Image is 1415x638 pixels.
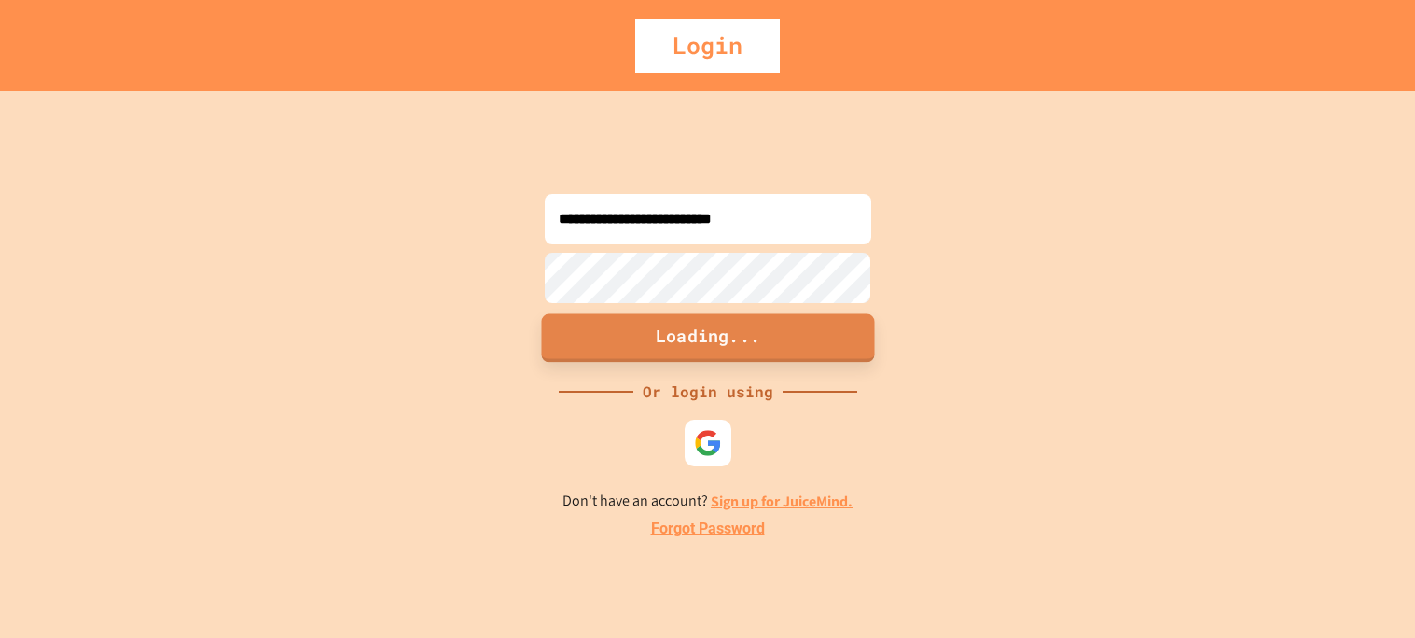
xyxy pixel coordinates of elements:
[694,429,722,457] img: google-icon.svg
[562,490,853,513] p: Don't have an account?
[633,381,783,403] div: Or login using
[711,492,853,511] a: Sign up for JuiceMind.
[541,313,874,362] button: Loading...
[651,518,765,540] a: Forgot Password
[635,19,780,73] div: Login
